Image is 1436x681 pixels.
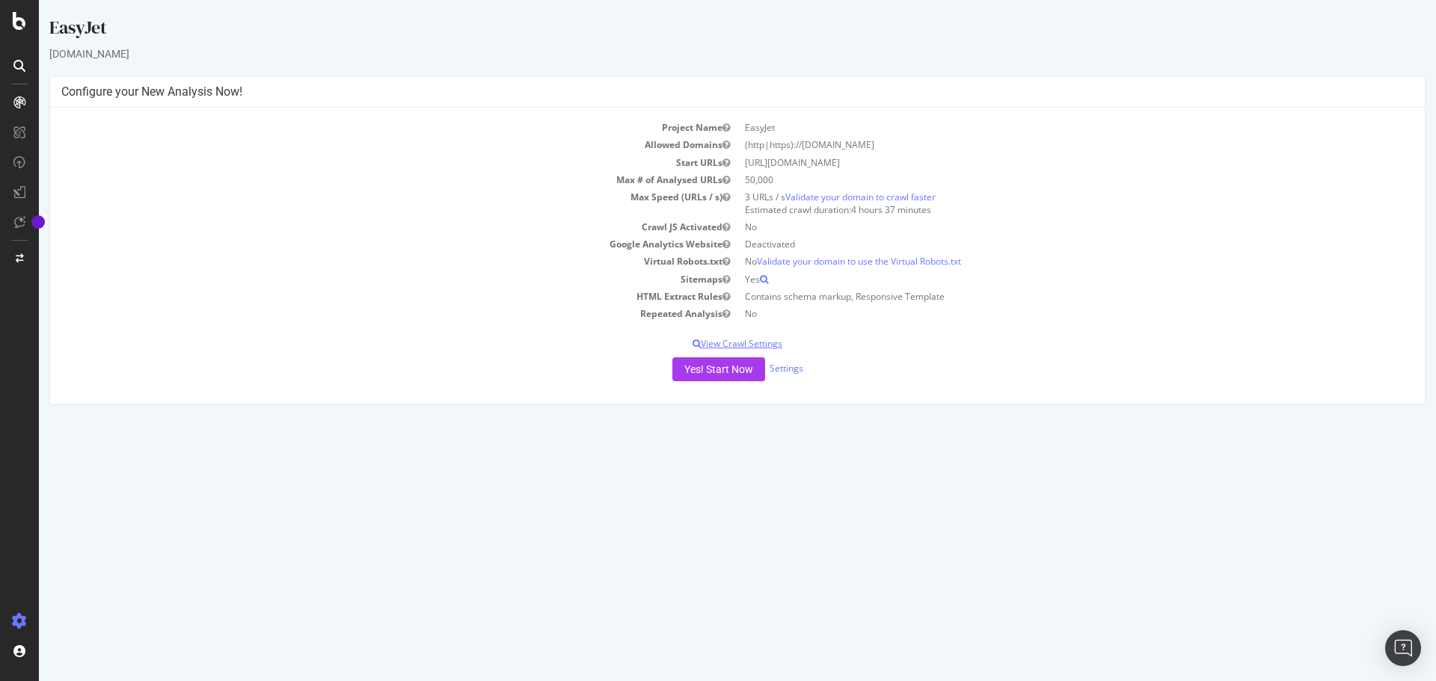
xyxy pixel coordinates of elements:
[31,215,45,229] div: Tooltip anchor
[633,357,726,381] button: Yes! Start Now
[22,188,699,218] td: Max Speed (URLs / s)
[699,305,1375,322] td: No
[699,235,1375,253] td: Deactivated
[22,84,1375,99] h4: Configure your New Analysis Now!
[10,15,1387,46] div: EasyJet
[718,255,922,268] a: Validate your domain to use the Virtual Robots.txt
[731,362,764,375] a: Settings
[22,235,699,253] td: Google Analytics Website
[22,218,699,235] td: Crawl JS Activated
[699,271,1375,288] td: Yes
[22,119,699,136] td: Project Name
[699,154,1375,171] td: [URL][DOMAIN_NAME]
[22,305,699,322] td: Repeated Analysis
[22,171,699,188] td: Max # of Analysed URLs
[699,218,1375,235] td: No
[699,119,1375,136] td: EasyJet
[22,154,699,171] td: Start URLs
[22,136,699,153] td: Allowed Domains
[1385,630,1421,666] div: Open Intercom Messenger
[22,271,699,288] td: Sitemaps
[699,136,1375,153] td: (http|https)://[DOMAIN_NAME]
[22,337,1375,350] p: View Crawl Settings
[699,188,1375,218] td: 3 URLs / s Estimated crawl duration:
[699,288,1375,305] td: Contains schema markup, Responsive Template
[22,253,699,270] td: Virtual Robots.txt
[10,46,1387,61] div: [DOMAIN_NAME]
[746,191,897,203] a: Validate your domain to crawl faster
[699,171,1375,188] td: 50,000
[699,253,1375,270] td: No
[812,203,892,216] span: 4 hours 37 minutes
[22,288,699,305] td: HTML Extract Rules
